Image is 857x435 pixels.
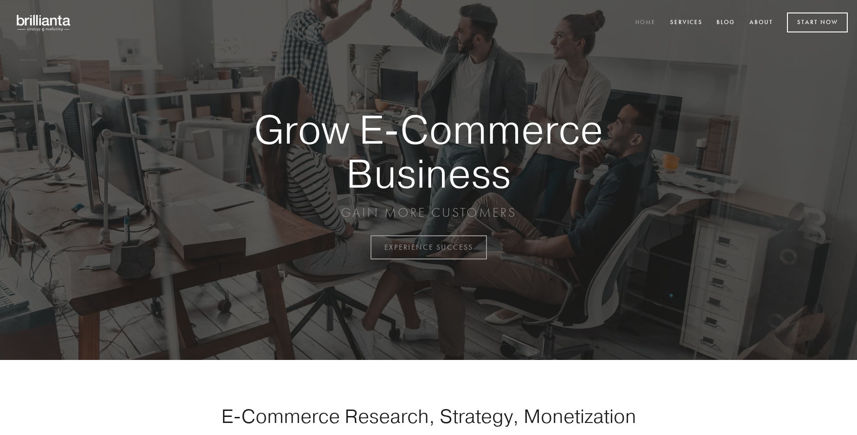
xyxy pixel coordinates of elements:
a: Services [664,15,709,31]
p: GAIN MORE CUSTOMERS [222,204,635,221]
a: EXPERIENCE SUCCESS [371,235,487,259]
a: Home [629,15,662,31]
a: Start Now [787,13,848,32]
img: brillianta - research, strategy, marketing [9,9,79,36]
a: About [743,15,779,31]
a: Blog [710,15,741,31]
h1: E-Commerce Research, Strategy, Monetization [192,404,665,428]
strong: Grow E-Commerce Business [222,107,635,195]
